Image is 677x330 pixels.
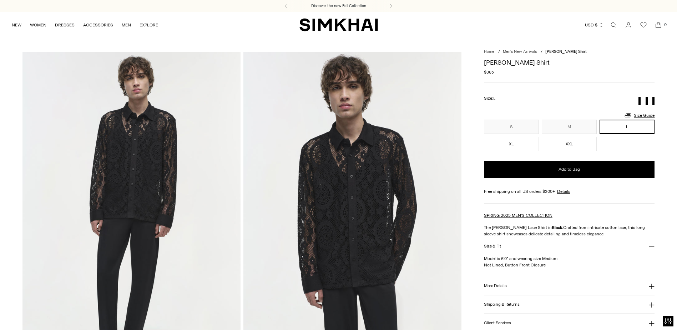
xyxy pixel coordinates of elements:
span: Add to Bag [559,166,580,172]
h3: Client Services [484,321,511,325]
a: MEN [122,17,131,33]
h3: More Details [484,284,506,288]
button: Add to Bag [484,161,655,178]
span: 0 [662,21,668,28]
a: Open search modal [606,18,621,32]
a: WOMEN [30,17,46,33]
span: L [493,96,495,101]
a: Wishlist [636,18,651,32]
h3: Size & Fit [484,244,501,249]
a: Discover the new Fall Collection [311,3,366,9]
a: DRESSES [55,17,75,33]
button: Size & Fit [484,237,655,255]
label: Size: [484,95,495,102]
a: SPRING 2025 MEN'S COLLECTION [484,213,552,218]
a: Size Guide [624,111,655,120]
div: / [498,49,500,55]
button: Shipping & Returns [484,295,655,314]
h3: Shipping & Returns [484,302,520,307]
strong: Black. [552,225,563,230]
button: L [600,120,655,134]
a: Men's New Arrivals [503,49,537,54]
a: SIMKHAI [299,18,378,32]
div: / [541,49,542,55]
button: XXL [542,137,597,151]
span: $365 [484,69,494,75]
a: Go to the account page [621,18,636,32]
a: Details [557,188,570,195]
nav: breadcrumbs [484,49,655,55]
a: EXPLORE [140,17,158,33]
a: ACCESSORIES [83,17,113,33]
button: USD $ [585,17,604,33]
a: NEW [12,17,21,33]
button: XL [484,137,539,151]
a: Home [484,49,494,54]
button: S [484,120,539,134]
button: M [542,120,597,134]
p: The [PERSON_NAME] Lace Shirt in Crafted from intricate cotton lace, this long-sleeve shirt showca... [484,224,655,237]
h1: [PERSON_NAME] Shirt [484,59,655,66]
button: More Details [484,277,655,295]
p: Model is 6'0" and wearing size Medium Not Lined, Button Front Closure [484,255,655,268]
span: [PERSON_NAME] Shirt [545,49,587,54]
a: Open cart modal [651,18,666,32]
div: Free shipping on all US orders $200+ [484,188,655,195]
